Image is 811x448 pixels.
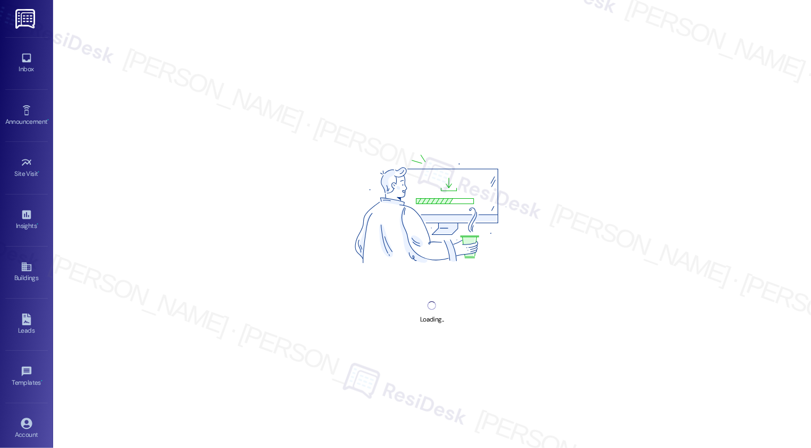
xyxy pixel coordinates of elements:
a: Buildings [5,258,48,286]
div: Loading... [420,314,444,325]
a: Site Visit • [5,154,48,182]
a: Account [5,415,48,443]
a: Templates • [5,362,48,391]
span: • [47,116,49,124]
span: • [37,221,38,228]
img: ResiDesk Logo [15,9,37,29]
a: Insights • [5,206,48,234]
a: Inbox [5,49,48,78]
span: • [38,168,40,176]
a: Leads [5,310,48,339]
span: • [41,377,42,385]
